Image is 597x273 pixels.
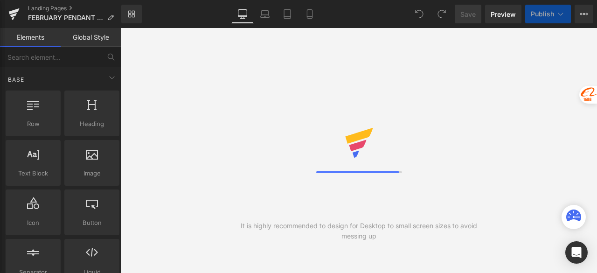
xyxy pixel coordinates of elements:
[491,9,516,19] span: Preview
[7,75,25,84] span: Base
[8,119,58,129] span: Row
[67,218,117,228] span: Button
[8,218,58,228] span: Icon
[121,5,142,23] a: New Library
[8,168,58,178] span: Text Block
[410,5,429,23] button: Undo
[240,221,478,241] div: It is highly recommended to design for Desktop to small screen sizes to avoid messing up
[67,119,117,129] span: Heading
[432,5,451,23] button: Redo
[485,5,521,23] a: Preview
[61,28,121,47] a: Global Style
[28,5,121,12] a: Landing Pages
[231,5,254,23] a: Desktop
[460,9,476,19] span: Save
[28,14,104,21] span: FEBRUARY PENDANT NECKLACE
[298,5,321,23] a: Mobile
[254,5,276,23] a: Laptop
[67,168,117,178] span: Image
[531,10,554,18] span: Publish
[575,5,593,23] button: More
[276,5,298,23] a: Tablet
[525,5,571,23] button: Publish
[565,241,588,264] div: Open Intercom Messenger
